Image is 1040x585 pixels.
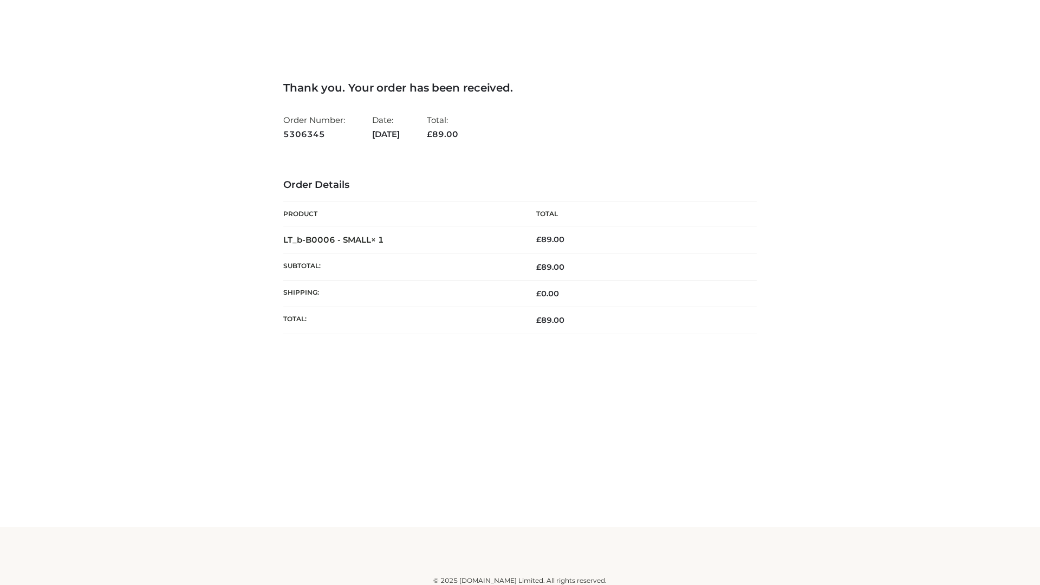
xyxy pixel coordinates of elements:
[536,289,559,298] bdi: 0.00
[536,315,541,325] span: £
[283,281,520,307] th: Shipping:
[283,127,345,141] strong: 5306345
[536,262,564,272] span: 89.00
[520,202,757,226] th: Total
[427,129,432,139] span: £
[372,110,400,144] li: Date:
[536,289,541,298] span: £
[283,81,757,94] h3: Thank you. Your order has been received.
[427,129,458,139] span: 89.00
[283,253,520,280] th: Subtotal:
[283,179,757,191] h3: Order Details
[283,110,345,144] li: Order Number:
[283,202,520,226] th: Product
[372,127,400,141] strong: [DATE]
[536,315,564,325] span: 89.00
[371,235,384,245] strong: × 1
[536,235,564,244] bdi: 89.00
[536,235,541,244] span: £
[536,262,541,272] span: £
[283,235,384,245] strong: LT_b-B0006 - SMALL
[283,307,520,334] th: Total:
[427,110,458,144] li: Total:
